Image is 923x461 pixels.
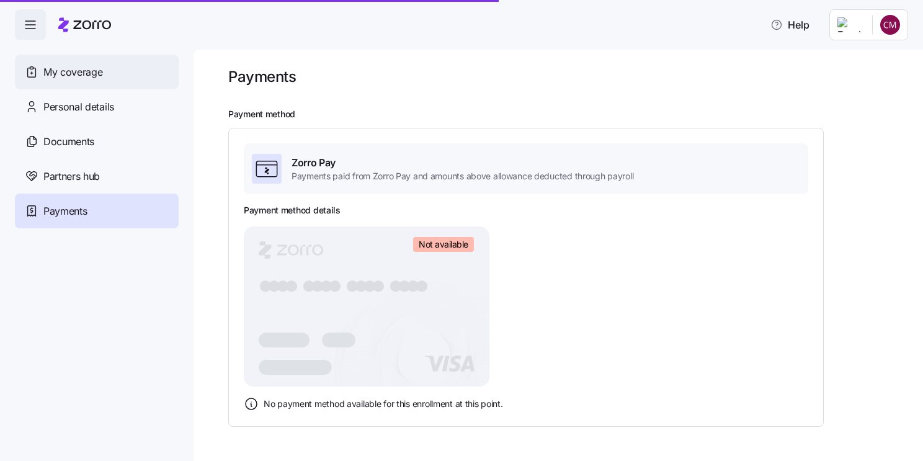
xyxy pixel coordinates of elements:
tspan: ● [328,277,342,295]
tspan: ● [372,277,386,295]
span: Payments [43,204,87,219]
span: Payments paid from Zorro Pay and amounts above allowance deducted through payroll [292,170,633,182]
img: Employer logo [837,17,862,32]
span: Documents [43,134,94,150]
a: Partners hub [15,159,179,194]
span: My coverage [43,65,102,80]
h2: Payment method [228,109,906,120]
span: No payment method available for this enrollment at this point. [264,398,503,410]
tspan: ● [285,277,299,295]
h3: Payment method details [244,204,341,217]
span: Zorro Pay [292,155,633,171]
span: Not available [419,239,468,250]
a: Payments [15,194,179,228]
a: Documents [15,124,179,159]
tspan: ● [311,277,325,295]
img: a09ddeecface2ffd40f7697e026eddfc [880,15,900,35]
tspan: ● [319,277,334,295]
button: Help [760,12,819,37]
tspan: ● [267,277,282,295]
tspan: ● [276,277,290,295]
a: Personal details [15,89,179,124]
a: My coverage [15,55,179,89]
h1: Payments [228,67,296,86]
span: Partners hub [43,169,100,184]
span: Help [770,17,809,32]
tspan: ● [354,277,368,295]
tspan: ● [406,277,421,295]
span: Personal details [43,99,114,115]
tspan: ● [389,277,403,295]
tspan: ● [398,277,412,295]
tspan: ● [346,277,360,295]
tspan: ● [302,277,316,295]
tspan: ● [415,277,429,295]
tspan: ● [363,277,377,295]
tspan: ● [259,277,273,295]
